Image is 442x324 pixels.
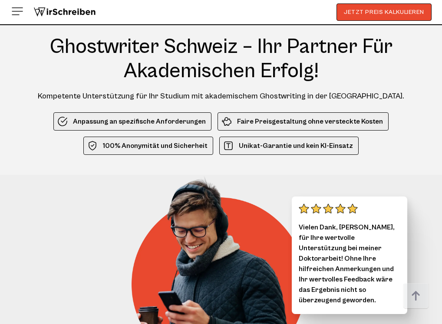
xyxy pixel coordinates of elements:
[83,137,213,155] li: 100% Anonymität und Sicherheit
[87,141,98,151] img: 100% Anonymität und Sicherheit
[292,196,407,314] div: Vielen Dank, [PERSON_NAME], für Ihre wertvolle Unterstützung bei meiner Doktorarbeit! Ohne Ihre h...
[10,89,432,103] div: Kompetente Unterstützung für Ihr Studium mit akademischem Ghostwriting in der [GEOGRAPHIC_DATA].
[219,137,359,155] li: Unikat-Garantie und kein KI-Einsatz
[57,116,68,127] img: Anpassung an spezifische Anforderungen
[218,112,389,131] li: Faire Preisgestaltung ohne versteckte Kosten
[403,283,429,309] img: button top
[33,6,96,19] img: logo wirschreiben
[223,141,234,151] img: Unikat-Garantie und kein KI-Einsatz
[336,3,432,21] button: JETZT PREIS KALKULIEREN
[221,116,232,127] img: Faire Preisgestaltung ohne versteckte Kosten
[10,4,24,18] img: Menu open
[10,35,432,83] h1: Ghostwriter Schweiz – Ihr Partner für akademischen Erfolg!
[53,112,211,131] li: Anpassung an spezifische Anforderungen
[299,203,358,214] img: stars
